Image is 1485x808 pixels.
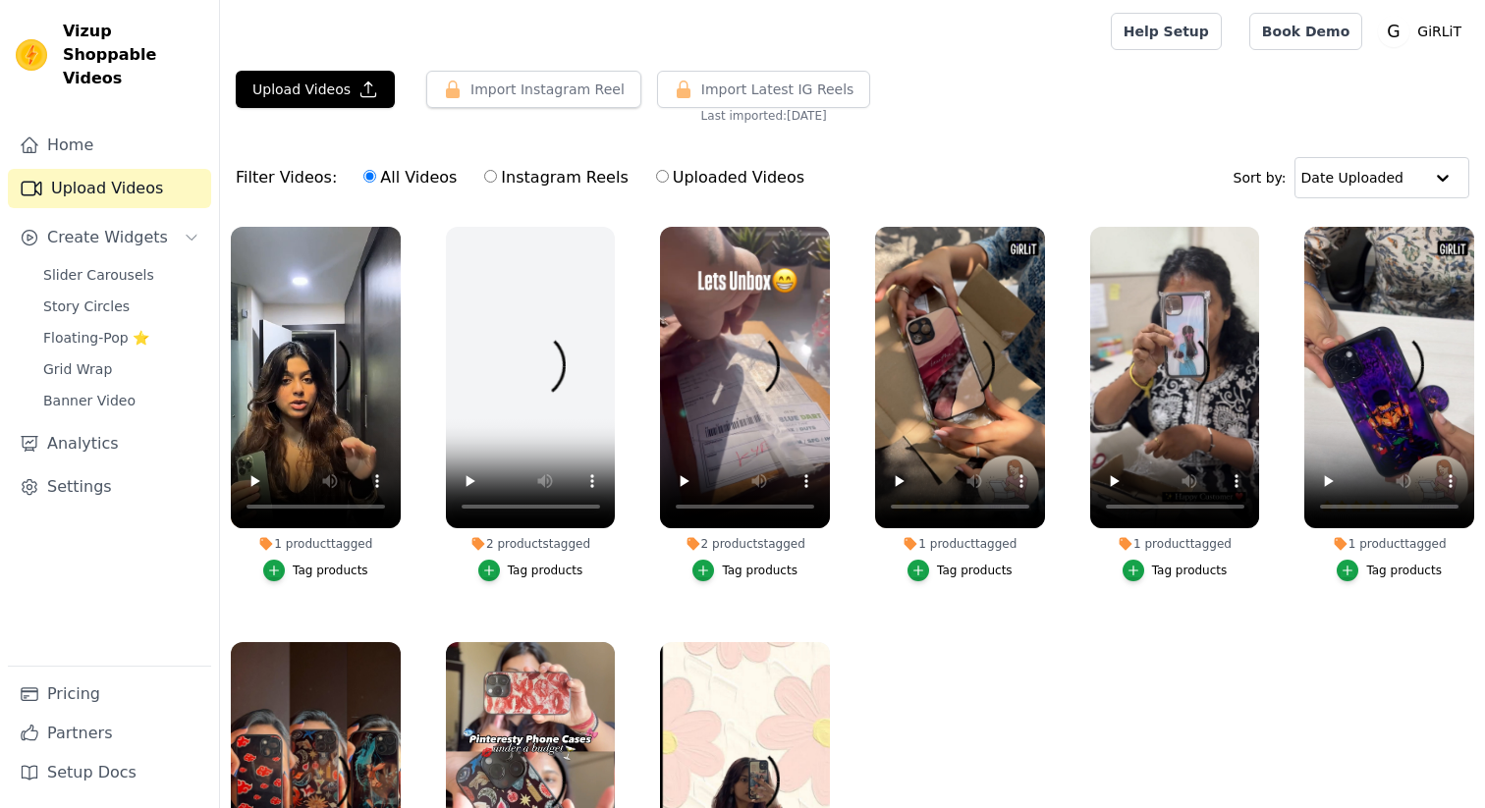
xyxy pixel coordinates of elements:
[1123,560,1228,581] button: Tag products
[231,536,401,552] div: 1 product tagged
[8,674,211,714] a: Pricing
[1366,563,1442,578] div: Tag products
[8,126,211,165] a: Home
[1304,536,1474,552] div: 1 product tagged
[43,391,136,410] span: Banner Video
[692,560,797,581] button: Tag products
[236,155,815,200] div: Filter Videos:
[875,536,1045,552] div: 1 product tagged
[16,39,47,71] img: Vizup
[363,170,376,183] input: All Videos
[43,296,130,316] span: Story Circles
[722,563,797,578] div: Tag products
[1090,536,1260,552] div: 1 product tagged
[8,424,211,463] a: Analytics
[31,293,211,320] a: Story Circles
[263,560,368,581] button: Tag products
[1249,13,1362,50] a: Book Demo
[655,165,805,190] label: Uploaded Videos
[1234,157,1470,198] div: Sort by:
[1388,22,1401,41] text: G
[8,467,211,507] a: Settings
[660,536,830,552] div: 2 products tagged
[483,165,629,190] label: Instagram Reels
[1337,560,1442,581] button: Tag products
[907,560,1013,581] button: Tag products
[8,714,211,753] a: Partners
[701,108,827,124] span: Last imported: [DATE]
[43,265,154,285] span: Slider Carousels
[1152,563,1228,578] div: Tag products
[8,753,211,792] a: Setup Docs
[657,71,871,108] button: Import Latest IG Reels
[8,218,211,257] button: Create Widgets
[508,563,583,578] div: Tag products
[47,226,168,249] span: Create Widgets
[1111,13,1222,50] a: Help Setup
[937,563,1013,578] div: Tag products
[1378,14,1469,49] button: G GiRLiT
[446,536,616,552] div: 2 products tagged
[8,169,211,208] a: Upload Videos
[293,563,368,578] div: Tag products
[484,170,497,183] input: Instagram Reels
[31,355,211,383] a: Grid Wrap
[362,165,458,190] label: All Videos
[31,387,211,414] a: Banner Video
[1409,14,1469,49] p: GiRLiT
[31,324,211,351] a: Floating-Pop ⭐
[31,261,211,289] a: Slider Carousels
[43,328,149,348] span: Floating-Pop ⭐
[656,170,669,183] input: Uploaded Videos
[701,80,854,99] span: Import Latest IG Reels
[63,20,203,90] span: Vizup Shoppable Videos
[236,71,395,108] button: Upload Videos
[426,71,641,108] button: Import Instagram Reel
[43,359,112,379] span: Grid Wrap
[478,560,583,581] button: Tag products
